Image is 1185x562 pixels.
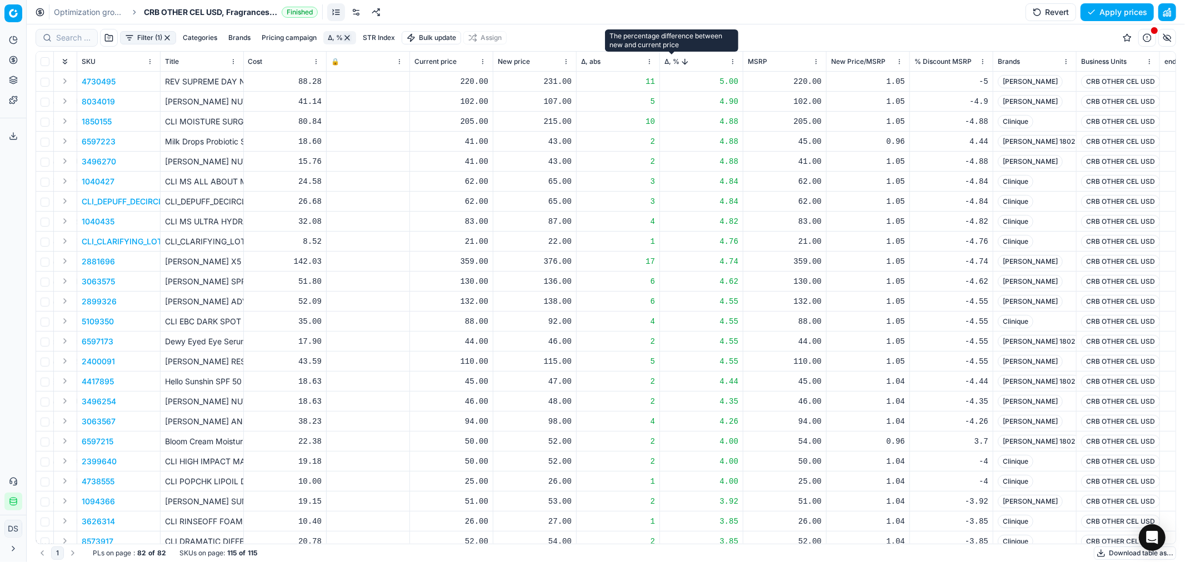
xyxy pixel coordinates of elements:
[82,536,113,547] button: 8573917
[914,116,988,127] div: -4.88
[748,356,822,367] div: 110.00
[664,316,738,327] div: 4.55
[82,376,114,387] button: 4417895
[224,31,255,44] button: Brands
[1026,3,1076,21] button: Revert
[581,296,655,307] div: 6
[498,216,572,227] div: 87.00
[1081,3,1154,21] button: Apply prices
[248,156,322,167] div: 15.76
[498,236,572,247] div: 22.00
[414,136,488,147] div: 41.00
[137,549,146,558] strong: 82
[414,296,488,307] div: 132.00
[664,256,738,267] div: 4.74
[1081,75,1160,88] span: CRB OTHER CEL USD
[914,176,988,187] div: -4.84
[165,296,239,307] p: [PERSON_NAME] ADV NIGHT REPAIR EYE DUO
[157,549,166,558] strong: 82
[998,215,1033,228] span: Clinique
[82,456,117,467] button: 2399640
[914,136,988,147] div: 4.44
[414,316,488,327] div: 88.00
[82,396,116,407] p: 3496254
[581,57,601,66] span: Δ, abs
[498,396,572,407] div: 48.00
[679,56,691,67] button: Sorted by Δ, % descending
[248,316,322,327] div: 35.00
[748,336,822,347] div: 44.00
[1081,115,1160,128] span: CRB OTHER CEL USD
[581,216,655,227] div: 4
[165,216,239,227] p: CLI MS ULTRA HYDRATION SET
[82,236,177,247] button: CLI_CLARIFYING_LOTION
[581,316,655,327] div: 4
[831,276,905,287] div: 1.05
[58,214,72,228] button: Expand
[58,314,72,328] button: Expand
[664,76,738,87] div: 5.00
[998,95,1063,108] span: [PERSON_NAME]
[82,476,114,487] button: 4738555
[414,356,488,367] div: 110.00
[414,76,488,87] div: 220.00
[1081,335,1160,348] span: CRB OTHER CEL USD
[82,76,116,87] button: 4730495
[58,254,72,268] button: Expand
[58,494,72,508] button: Expand
[581,256,655,267] div: 17
[248,336,322,347] div: 17.90
[998,275,1063,288] span: [PERSON_NAME]
[831,376,905,387] div: 1.04
[748,156,822,167] div: 41.00
[82,276,115,287] button: 3063575
[414,116,488,127] div: 205.00
[914,76,988,87] div: -5
[82,436,113,447] button: 6597215
[82,116,112,127] button: 1850155
[664,376,738,387] div: 4.44
[998,295,1063,308] span: [PERSON_NAME]
[58,414,72,428] button: Expand
[831,296,905,307] div: 1.05
[331,57,339,66] span: 🔒
[498,316,572,327] div: 92.00
[748,76,822,87] div: 220.00
[914,356,988,367] div: -4.55
[498,336,572,347] div: 46.00
[914,276,988,287] div: -4.62
[82,136,116,147] button: 6597223
[82,356,115,367] button: 2400091
[58,134,72,148] button: Expand
[82,296,117,307] p: 2899326
[581,76,655,87] div: 11
[998,395,1063,408] span: [PERSON_NAME]
[82,336,113,347] button: 6597173
[914,316,988,327] div: -4.55
[498,196,572,207] div: 65.00
[998,195,1033,208] span: Clinique
[82,216,114,227] p: 1040435
[914,256,988,267] div: -4.74
[498,296,572,307] div: 138.00
[498,356,572,367] div: 115.00
[248,116,322,127] div: 80.84
[831,256,905,267] div: 1.05
[56,32,91,43] input: Search by SKU or title
[248,57,262,66] span: Cost
[998,75,1063,88] span: [PERSON_NAME]
[4,520,22,538] button: DS
[144,7,277,18] span: CRB OTHER CEL USD, Fragrances & Cosmetics
[498,116,572,127] div: 215.00
[165,76,239,87] p: REV SUPREME DAY NIGHT 50ML
[581,336,655,347] div: 2
[165,57,179,66] span: Title
[248,296,322,307] div: 52.09
[581,136,655,147] div: 2
[914,296,988,307] div: -4.55
[831,57,886,66] span: New Price/MSRP
[165,376,239,387] p: Hello Sunshin SPF 50 Face Bdy
[58,354,72,368] button: Expand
